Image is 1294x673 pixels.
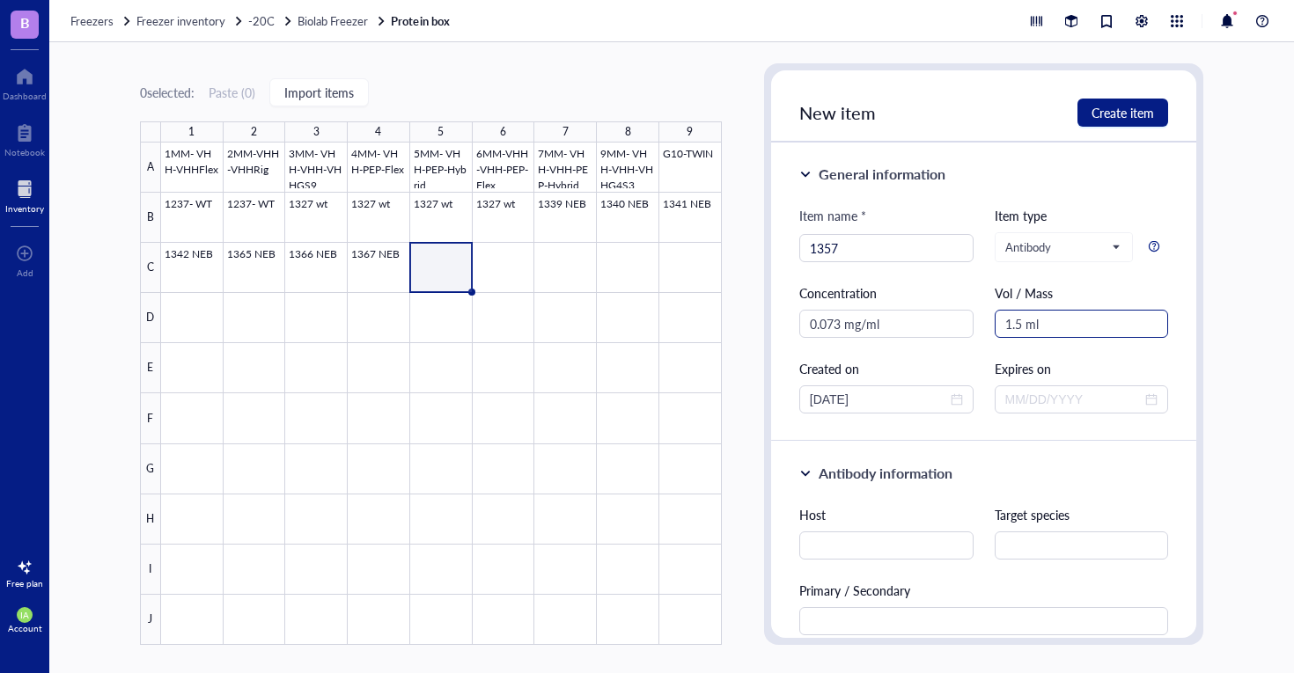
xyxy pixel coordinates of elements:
[140,293,161,343] div: D
[799,505,974,524] div: Host
[70,12,114,29] span: Freezers
[140,243,161,293] div: C
[140,343,161,393] div: E
[248,13,387,29] a: -20CBiolab Freezer
[995,359,1169,378] div: Expires on
[298,12,368,29] span: Biolab Freezer
[799,581,1169,600] div: Primary / Secondary
[810,390,947,409] input: MM/DD/YYYY
[562,121,569,143] div: 7
[140,444,161,494] div: G
[136,13,245,29] a: Freezer inventory
[995,206,1169,225] div: Item type
[140,393,161,443] div: F
[17,267,33,278] div: Add
[819,463,952,484] div: Antibody information
[136,12,225,29] span: Freezer inventory
[140,545,161,595] div: I
[3,62,47,101] a: Dashboard
[1005,390,1143,409] input: MM/DD/YYYY
[391,13,452,29] a: Protein box
[269,78,369,106] button: Import items
[140,494,161,545] div: H
[284,85,354,99] span: Import items
[209,78,255,106] button: Paste (0)
[5,203,44,214] div: Inventory
[995,505,1169,524] div: Target species
[140,83,195,102] div: 0 selected:
[251,121,257,143] div: 2
[140,193,161,243] div: B
[140,595,161,645] div: J
[6,578,43,589] div: Free plan
[313,121,320,143] div: 3
[819,164,945,185] div: General information
[1077,99,1168,127] button: Create item
[188,121,195,143] div: 1
[437,121,444,143] div: 5
[995,283,1169,303] div: Vol / Mass
[799,359,974,378] div: Created on
[375,121,381,143] div: 4
[3,91,47,101] div: Dashboard
[625,121,631,143] div: 8
[20,11,30,33] span: B
[140,143,161,193] div: A
[8,623,42,633] div: Account
[687,121,693,143] div: 9
[799,206,866,225] div: Item name
[1092,106,1154,120] span: Create item
[70,13,133,29] a: Freezers
[5,175,44,214] a: Inventory
[4,147,45,157] div: Notebook
[799,100,876,125] span: New item
[4,119,45,157] a: Notebook
[20,610,29,620] span: IA
[248,12,275,29] span: -20C
[799,283,974,303] div: Concentration
[1005,239,1120,255] span: Antibody
[500,121,506,143] div: 6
